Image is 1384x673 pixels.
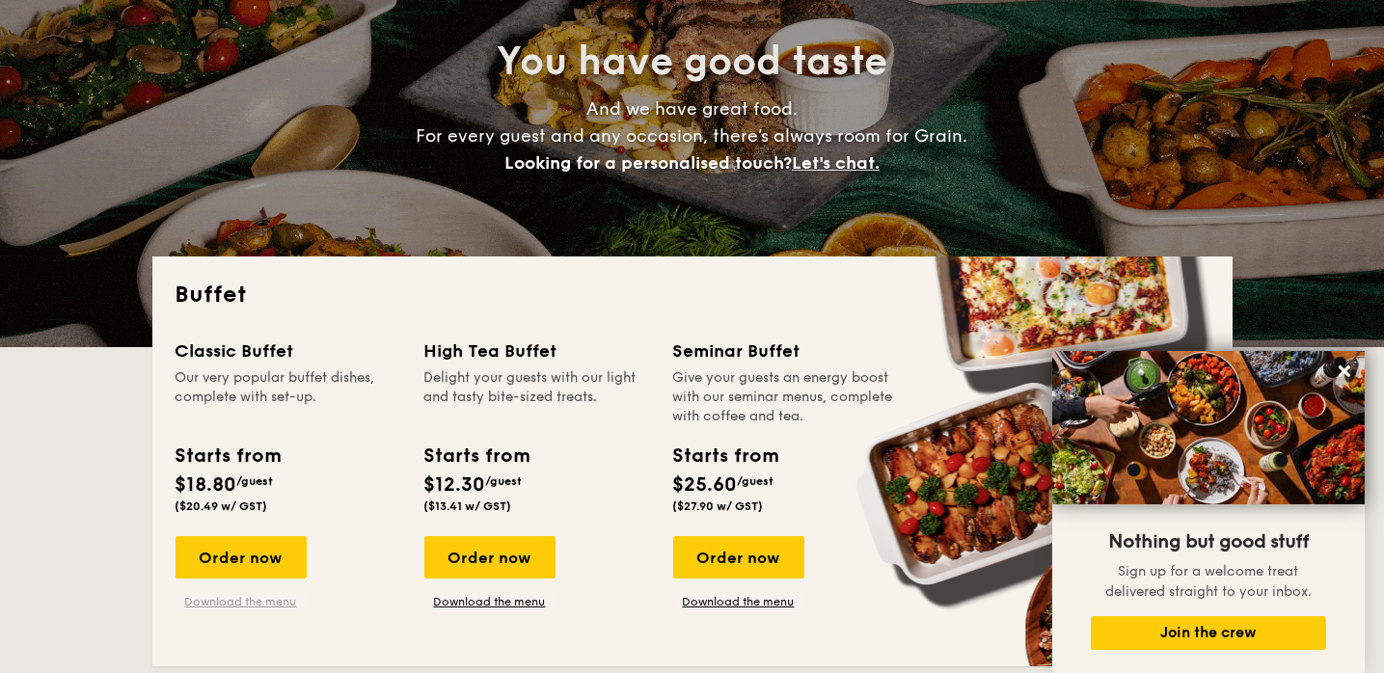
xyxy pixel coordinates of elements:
[486,474,523,488] span: /guest
[176,368,401,426] div: Our very popular buffet dishes, complete with set-up.
[792,152,880,174] span: Let's chat.
[424,442,529,471] div: Starts from
[424,368,650,426] div: Delight your guests with our light and tasty bite-sized treats.
[1105,563,1312,600] span: Sign up for a welcome treat delivered straight to your inbox.
[176,337,401,364] div: Classic Buffet
[424,499,512,513] span: ($13.41 w/ GST)
[673,536,804,579] div: Order now
[1329,356,1360,387] button: Close
[1091,616,1326,650] button: Join the crew
[673,337,899,364] div: Seminar Buffet
[424,473,486,497] span: $12.30
[673,499,764,513] span: ($27.90 w/ GST)
[673,442,778,471] div: Starts from
[673,594,804,609] a: Download the menu
[1052,351,1365,504] img: DSC07876-Edit02-Large.jpeg
[176,442,281,471] div: Starts from
[237,474,274,488] span: /guest
[1108,530,1309,553] span: Nothing but good stuff
[497,39,887,85] span: You have good taste
[176,473,237,497] span: $18.80
[176,499,268,513] span: ($20.49 w/ GST)
[673,473,738,497] span: $25.60
[176,594,307,609] a: Download the menu
[424,337,650,364] div: High Tea Buffet
[673,368,899,426] div: Give your guests an energy boost with our seminar menus, complete with coffee and tea.
[504,152,792,174] span: Looking for a personalised touch?
[417,98,968,174] span: And we have great food. For every guest and any occasion, there’s always room for Grain.
[176,280,1209,310] h2: Buffet
[424,536,556,579] div: Order now
[176,536,307,579] div: Order now
[424,594,556,609] a: Download the menu
[738,474,774,488] span: /guest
